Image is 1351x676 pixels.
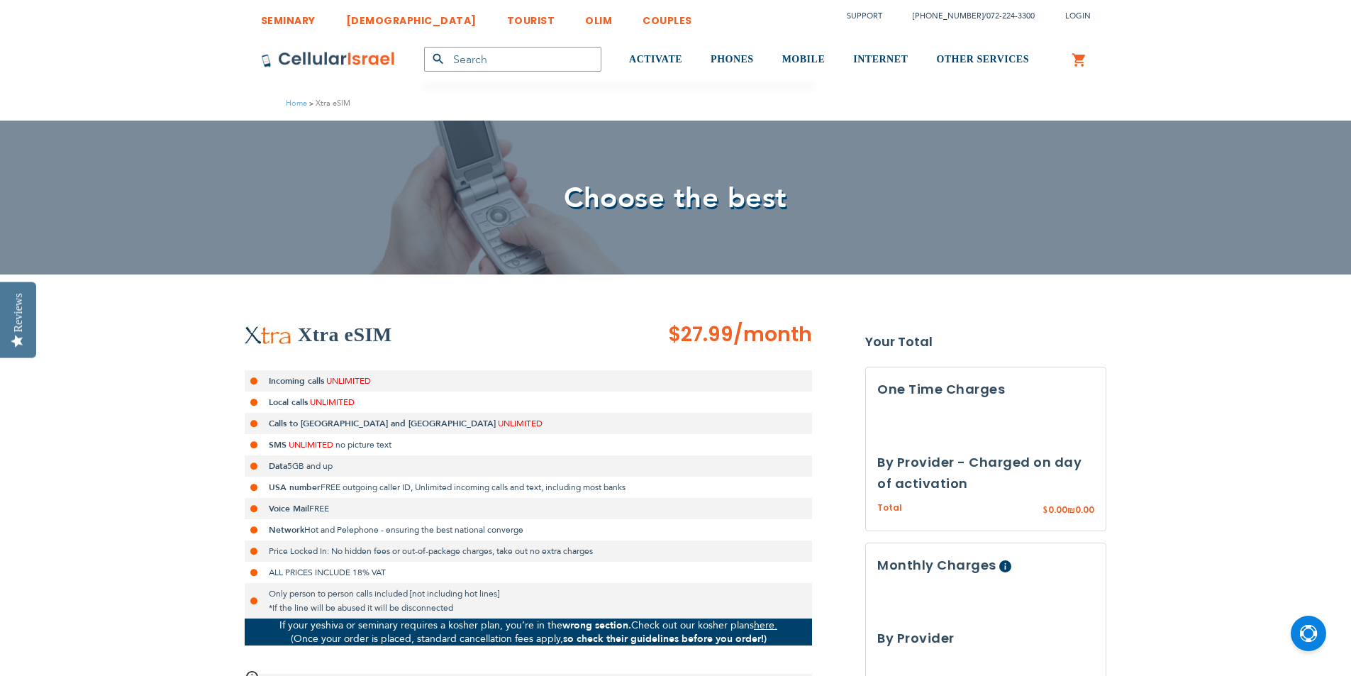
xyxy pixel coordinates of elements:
a: here. [754,619,777,632]
span: UNLIMITED [289,439,333,450]
span: Monthly Charges [877,556,996,574]
span: INTERNET [853,54,908,65]
a: COUPLES [643,4,692,30]
span: FREE outgoing caller ID, Unlimited incoming calls and text, including most banks [321,482,626,493]
span: Choose the best [564,179,787,218]
span: 0.00 [1075,504,1094,516]
span: 0.00 [1048,504,1067,516]
a: PHONES [711,33,754,87]
h2: Xtra eSIM [298,321,392,349]
span: $ [1043,504,1048,517]
a: Home [286,98,307,109]
h3: One Time Charges [877,379,1094,400]
a: SEMINARY [261,4,316,30]
li: Only person to person calls included [not including hot lines] *If the line will be abused it wil... [245,583,812,619]
a: 072-224-3300 [986,11,1035,21]
span: ACTIVATE [629,54,682,65]
strong: Incoming calls [269,375,324,387]
strong: Your Total [865,331,1106,353]
span: no picture text [335,439,391,450]
a: Support [847,11,882,21]
strong: USA number [269,482,321,493]
span: PHONES [711,54,754,65]
span: FREE [309,503,329,514]
span: Hot and Pelephone - ensuring the best national converge [304,524,523,536]
strong: Network [269,524,304,536]
strong: Data [269,460,287,472]
li: 5GB and up [245,455,812,477]
img: Xtra eSIM [245,326,291,343]
a: MOBILE [782,33,825,87]
span: UNLIMITED [498,418,543,429]
strong: so check their guidelines before you order!) [563,632,767,645]
li: Xtra eSIM [307,96,350,110]
div: Reviews [12,293,25,332]
span: UNLIMITED [310,397,355,408]
h3: By Provider [877,628,1094,649]
span: Login [1065,11,1091,21]
a: OLIM [585,4,612,30]
a: [PHONE_NUMBER] [913,11,984,21]
strong: SMS [269,439,287,450]
p: If your yeshiva or seminary requires a kosher plan, you’re in the Check out our kosher plans (Onc... [245,619,812,645]
a: INTERNET [853,33,908,87]
strong: wrong section. [562,619,631,632]
li: ALL PRICES INCLUDE 18% VAT [245,562,812,583]
span: MOBILE [782,54,825,65]
span: Total [877,502,902,515]
li: Price Locked In: No hidden fees or out-of-package charges, take out no extra charges [245,541,812,562]
a: [DEMOGRAPHIC_DATA] [346,4,477,30]
img: Cellular Israel Logo [261,51,396,68]
a: ACTIVATE [629,33,682,87]
a: TOURIST [507,4,555,30]
span: /month [733,321,812,349]
strong: Calls to [GEOGRAPHIC_DATA] and [GEOGRAPHIC_DATA] [269,418,496,429]
li: / [899,6,1035,26]
strong: Local calls [269,397,308,408]
input: Search [424,47,601,72]
a: OTHER SERVICES [936,33,1029,87]
span: ₪ [1067,504,1075,517]
span: Help [999,560,1011,572]
h3: By Provider - Charged on day of activation [877,452,1094,494]
span: OTHER SERVICES [936,54,1029,65]
strong: Voice Mail [269,503,309,514]
span: UNLIMITED [326,375,371,387]
span: $27.99 [668,321,733,348]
